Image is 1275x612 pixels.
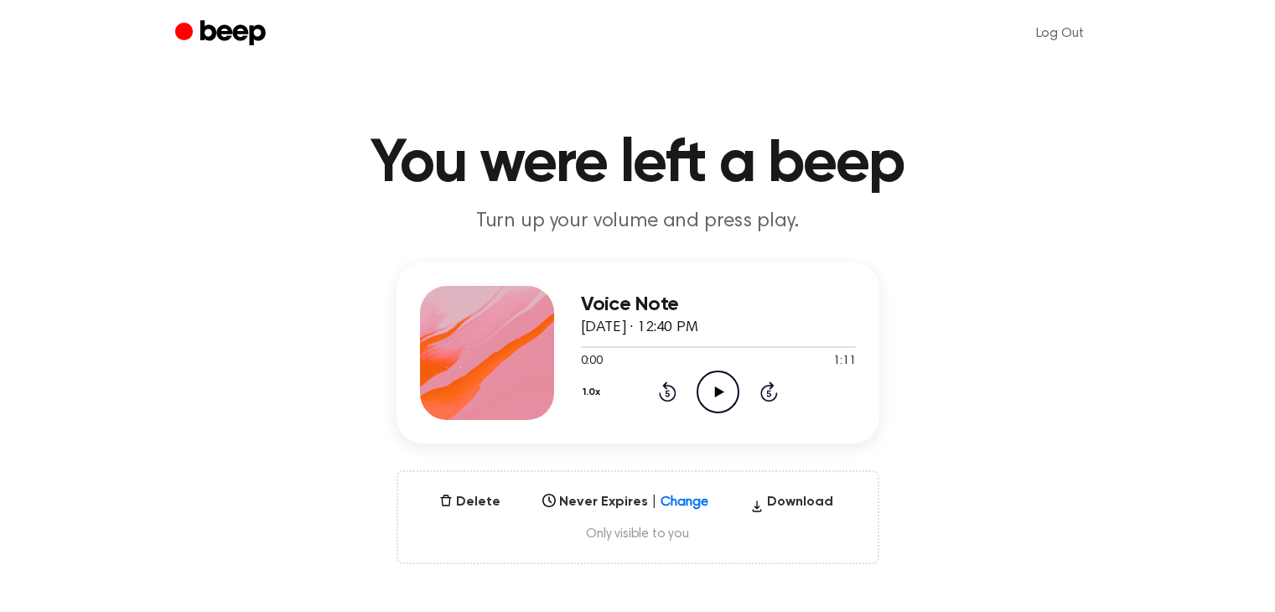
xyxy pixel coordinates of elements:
a: Log Out [1019,13,1101,54]
h1: You were left a beep [209,134,1067,194]
a: Beep [175,18,270,50]
span: 1:11 [833,353,855,371]
button: Download [744,492,840,519]
button: 1.0x [581,378,607,407]
button: Delete [433,492,507,512]
span: Only visible to you [418,526,858,542]
span: 0:00 [581,353,603,371]
p: Turn up your volume and press play. [316,208,960,236]
h3: Voice Note [581,293,856,316]
span: [DATE] · 12:40 PM [581,320,698,335]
